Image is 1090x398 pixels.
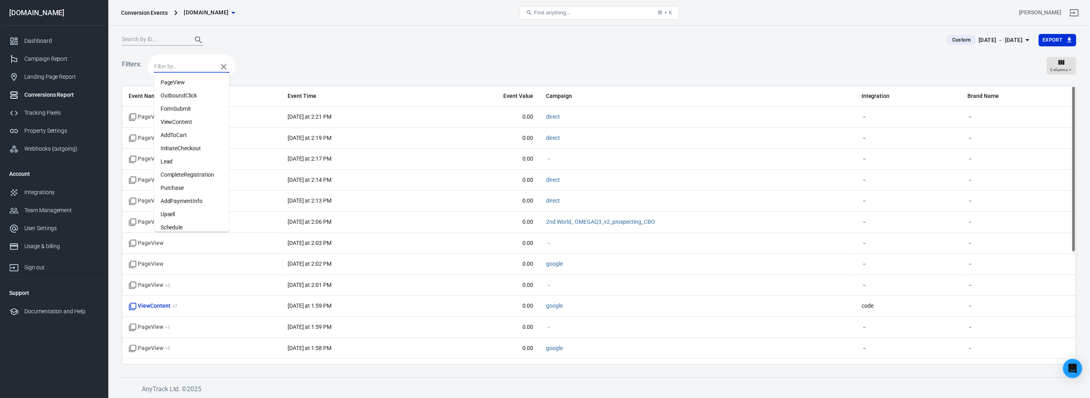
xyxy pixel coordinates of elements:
a: google [546,302,563,309]
span: － [967,281,1069,289]
span: Integration [862,92,955,100]
span: Event Value [435,92,534,100]
span: － [862,344,955,352]
li: Lead [154,155,229,168]
span: Campaign [546,92,658,100]
a: － [546,155,552,162]
li: InitiateCheckout [154,142,229,155]
a: － [546,324,552,330]
span: 0.00 [435,281,534,289]
li: AddPaymentInfo [154,195,229,208]
time: 2025-09-29T14:21:14+03:00 [288,113,332,120]
time: 2025-09-29T14:19:15+03:00 [288,135,332,141]
li: Upsell [154,208,229,221]
div: [DATE] － [DATE] [979,35,1022,45]
time: 2025-09-29T14:17:26+03:00 [288,155,332,162]
span: Event Name [129,92,240,100]
span: － [546,323,552,331]
span: PageView [129,281,170,289]
div: Integrations [24,188,99,197]
button: [DOMAIN_NAME] [181,5,238,20]
a: direct [546,135,560,141]
div: Sign out [24,263,99,272]
span: － [967,302,1069,310]
span: － [546,239,552,247]
span: － [967,176,1069,184]
li: Schedule [154,221,229,234]
li: OutboundClick [154,89,229,102]
span: 0.00 [435,302,534,310]
span: － [862,176,955,184]
span: 0.00 [435,344,534,352]
span: omegaindexer.com [184,8,228,18]
div: Property Settings [24,127,99,135]
span: － [967,113,1069,121]
a: Conversions Report [3,86,105,104]
span: 0.00 [435,323,534,331]
a: direct [546,177,560,183]
a: － [546,240,552,246]
sup: + 3 [165,345,170,351]
a: Dashboard [3,32,105,50]
span: － [862,134,955,142]
li: Purchase [154,181,229,195]
div: Team Management [24,206,99,215]
div: Dashboard [24,37,99,45]
a: Landing Page Report [3,68,105,86]
span: PageView [129,134,170,142]
div: Campaign Report [24,55,99,63]
input: Filter by… [154,62,214,72]
div: Conversions Report [24,91,99,99]
span: 0.00 [435,176,534,184]
span: － [862,323,955,331]
span: ViewContent [129,302,177,310]
span: － [967,218,1069,226]
span: － [967,155,1069,163]
div: Tracking Pixels [24,109,99,117]
span: － [967,197,1069,205]
span: Custom [949,36,973,44]
div: [DOMAIN_NAME] [3,9,105,16]
span: － [862,239,955,247]
span: google [546,260,563,268]
a: － [546,282,552,288]
button: Find anything...⌘ + K [519,6,679,20]
span: － [546,281,552,289]
h5: Filters: [122,52,141,77]
span: － [546,155,552,163]
time: 2025-09-29T14:06:09+03:00 [288,219,332,225]
span: direct [546,134,560,142]
span: 2nd World_ OMEGAQ3_v2_prospecting_CBO [546,218,655,226]
span: google [546,344,563,352]
span: 0.00 [435,239,534,247]
span: Standard event name [129,260,163,268]
span: Standard event name [129,239,163,247]
div: Account id: BhKL7z2o [1019,8,1061,17]
a: User Settings [3,219,105,237]
span: google [546,302,563,310]
span: 0.00 [435,155,534,163]
sup: + 3 [165,283,170,288]
span: 0.00 [435,134,534,142]
time: 2025-09-29T14:02:52+03:00 [288,261,332,267]
span: direct [546,176,560,184]
span: PageView [129,344,170,352]
span: direct [546,113,560,121]
span: Find anything... [534,10,570,16]
a: Property Settings [3,122,105,140]
div: Conversion Events [121,9,168,17]
a: Usage & billing [3,237,105,255]
span: Columns [1050,66,1068,74]
span: PageView [129,155,170,163]
time: 2025-09-29T13:59:37+03:00 [288,324,332,330]
span: － [967,134,1069,142]
a: Sign out [3,255,105,277]
li: ViewContent [154,115,229,129]
time: 2025-09-29T13:58:14+03:00 [288,345,332,351]
time: 2025-09-29T14:03:40+03:00 [288,240,332,246]
button: Export [1038,34,1076,46]
a: direct [546,197,560,204]
span: Event Time [288,92,399,100]
a: Webhooks (outgoing) [3,140,105,158]
a: Tracking Pixels [3,104,105,122]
